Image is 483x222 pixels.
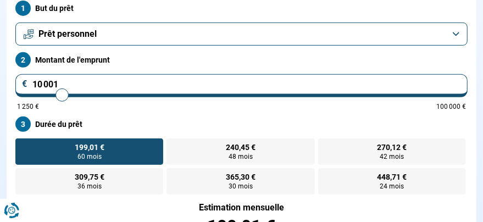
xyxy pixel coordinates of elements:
[38,28,97,40] span: Prêt personnel
[229,183,253,190] span: 30 mois
[77,153,102,160] span: 60 mois
[15,1,468,16] label: But du prêt
[380,183,404,190] span: 24 mois
[22,80,27,88] span: €
[229,153,253,160] span: 48 mois
[380,153,404,160] span: 42 mois
[377,173,407,181] span: 448,71 €
[15,116,468,132] label: Durée du prêt
[75,143,104,151] span: 199,01 €
[436,103,466,110] span: 100 000 €
[15,23,468,46] button: Prêt personnel
[17,103,39,110] span: 1 250 €
[15,52,468,68] label: Montant de l'emprunt
[226,143,256,151] span: 240,45 €
[226,173,256,181] span: 365,30 €
[15,203,468,212] div: Estimation mensuelle
[75,173,104,181] span: 309,75 €
[377,143,407,151] span: 270,12 €
[77,183,102,190] span: 36 mois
